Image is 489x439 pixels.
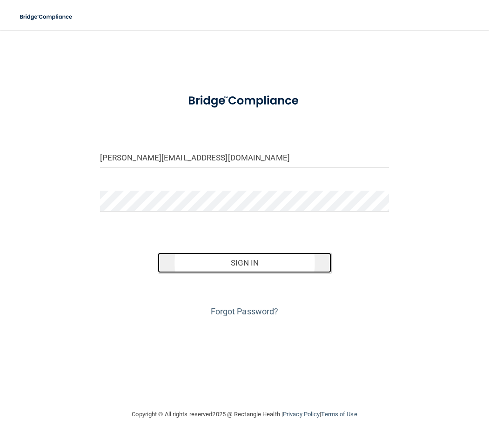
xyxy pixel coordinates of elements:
[321,411,357,418] a: Terms of Use
[100,147,389,168] input: Email
[14,7,79,27] img: bridge_compliance_login_screen.278c3ca4.svg
[75,399,415,429] div: Copyright © All rights reserved 2025 @ Rectangle Health | |
[158,253,331,273] button: Sign In
[283,411,320,418] a: Privacy Policy
[211,306,279,316] a: Forgot Password?
[176,86,314,116] img: bridge_compliance_login_screen.278c3ca4.svg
